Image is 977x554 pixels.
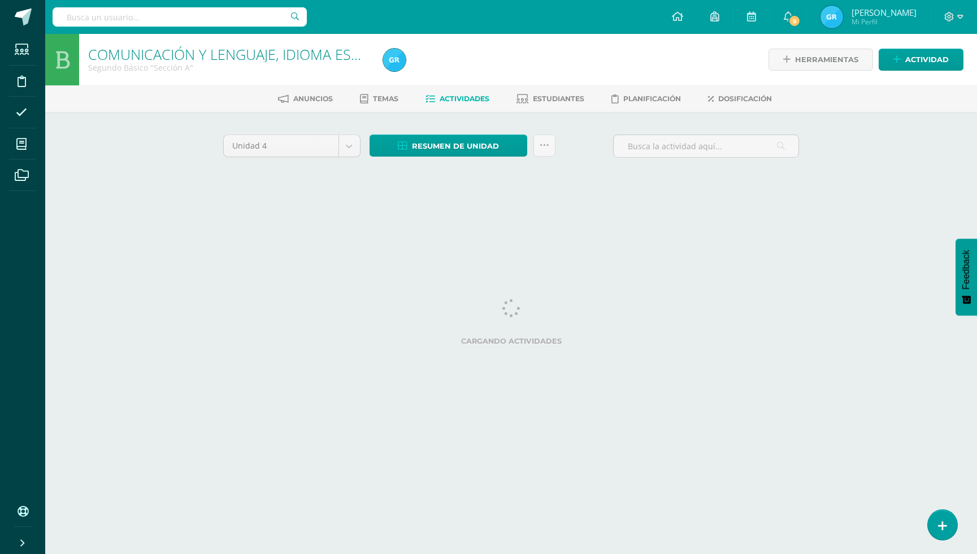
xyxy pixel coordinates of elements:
a: Planificación [611,90,681,108]
img: aef9ea12e8278db43f48127993d6127c.png [820,6,843,28]
input: Busca la actividad aquí... [614,135,798,157]
a: COMUNICACIÓN Y LENGUAJE, IDIOMA ESPAÑOL [88,45,396,64]
span: Mi Perfil [852,17,917,27]
button: Feedback - Mostrar encuesta [956,239,977,315]
a: Actividades [425,90,489,108]
h1: COMUNICACIÓN Y LENGUAJE, IDIOMA ESPAÑOL [88,46,370,62]
span: Resumen de unidad [412,136,499,157]
a: Anuncios [278,90,333,108]
span: Feedback [961,250,971,289]
span: Anuncios [293,94,333,103]
span: Actividades [440,94,489,103]
a: Actividad [879,49,963,71]
a: Resumen de unidad [370,135,527,157]
span: Temas [373,94,398,103]
img: aef9ea12e8278db43f48127993d6127c.png [383,49,406,71]
span: Herramientas [795,49,858,70]
a: Dosificación [708,90,772,108]
span: Unidad 4 [232,135,330,157]
a: Temas [360,90,398,108]
span: 9 [788,15,801,27]
span: Actividad [905,49,949,70]
label: Cargando actividades [223,337,800,345]
span: Estudiantes [533,94,584,103]
span: Planificación [623,94,681,103]
span: Dosificación [718,94,772,103]
span: [PERSON_NAME] [852,7,917,18]
a: Estudiantes [516,90,584,108]
input: Busca un usuario... [53,7,307,27]
a: Herramientas [768,49,873,71]
a: Unidad 4 [224,135,360,157]
div: Segundo Básico 'Sección A' [88,62,370,73]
